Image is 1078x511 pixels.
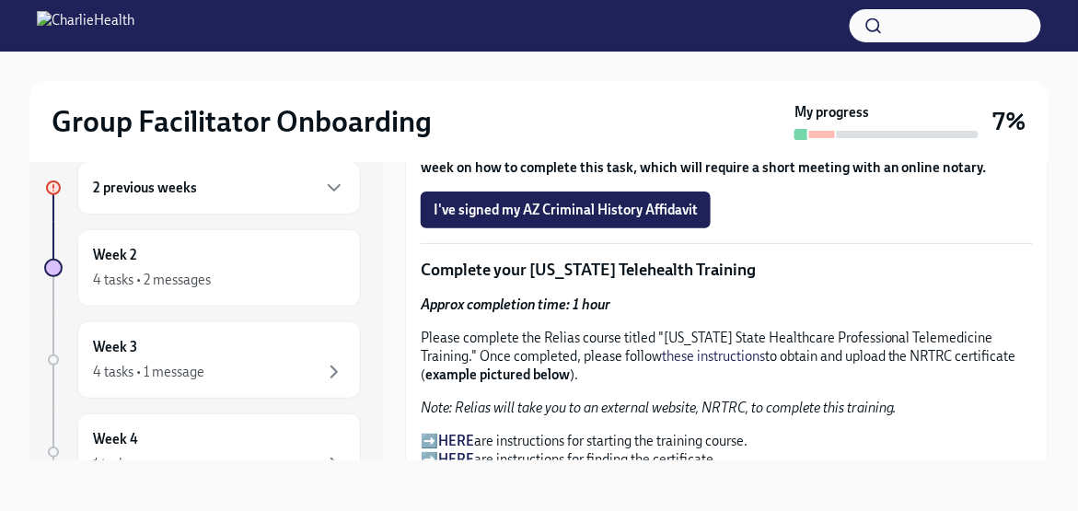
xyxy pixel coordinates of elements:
[421,296,610,313] strong: Approx completion time: 1 hour
[438,451,474,468] a: HERE
[44,321,361,399] a: Week 34 tasks • 1 message
[93,178,197,198] h6: 2 previous weeks
[37,11,134,41] img: CharlieHealth
[93,245,137,265] h6: Week 2
[421,329,1033,384] p: Please complete the Relias course titled "[US_STATE] State Healthcare Professional Telemedicine T...
[44,413,361,491] a: Week 41 task
[93,337,137,357] h6: Week 3
[93,455,125,473] div: 1 task
[93,271,211,289] div: 4 tasks • 2 messages
[421,259,1033,281] p: Complete your [US_STATE] Telehealth Training
[52,103,432,140] h2: Group Facilitator Onboarding
[421,192,711,228] button: I've signed my AZ Criminal History Affidavit
[44,229,361,307] a: Week 24 tasks • 2 messages
[434,201,698,219] span: I've signed my AZ Criminal History Affidavit
[425,366,570,383] strong: example pictured below
[662,348,765,365] a: these instructions
[93,363,204,381] div: 4 tasks • 1 message
[794,103,869,122] strong: My progress
[421,400,897,416] em: Note: Relias will take you to an external website, NRTRC, to complete this training.
[438,433,474,449] a: HERE
[77,161,361,215] div: 2 previous weeks
[993,105,1026,138] h3: 7%
[421,432,1033,469] p: ➡️ are instructions for starting the training course. ➡️ are instructions for finding the certifi...
[93,429,138,449] h6: Week 4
